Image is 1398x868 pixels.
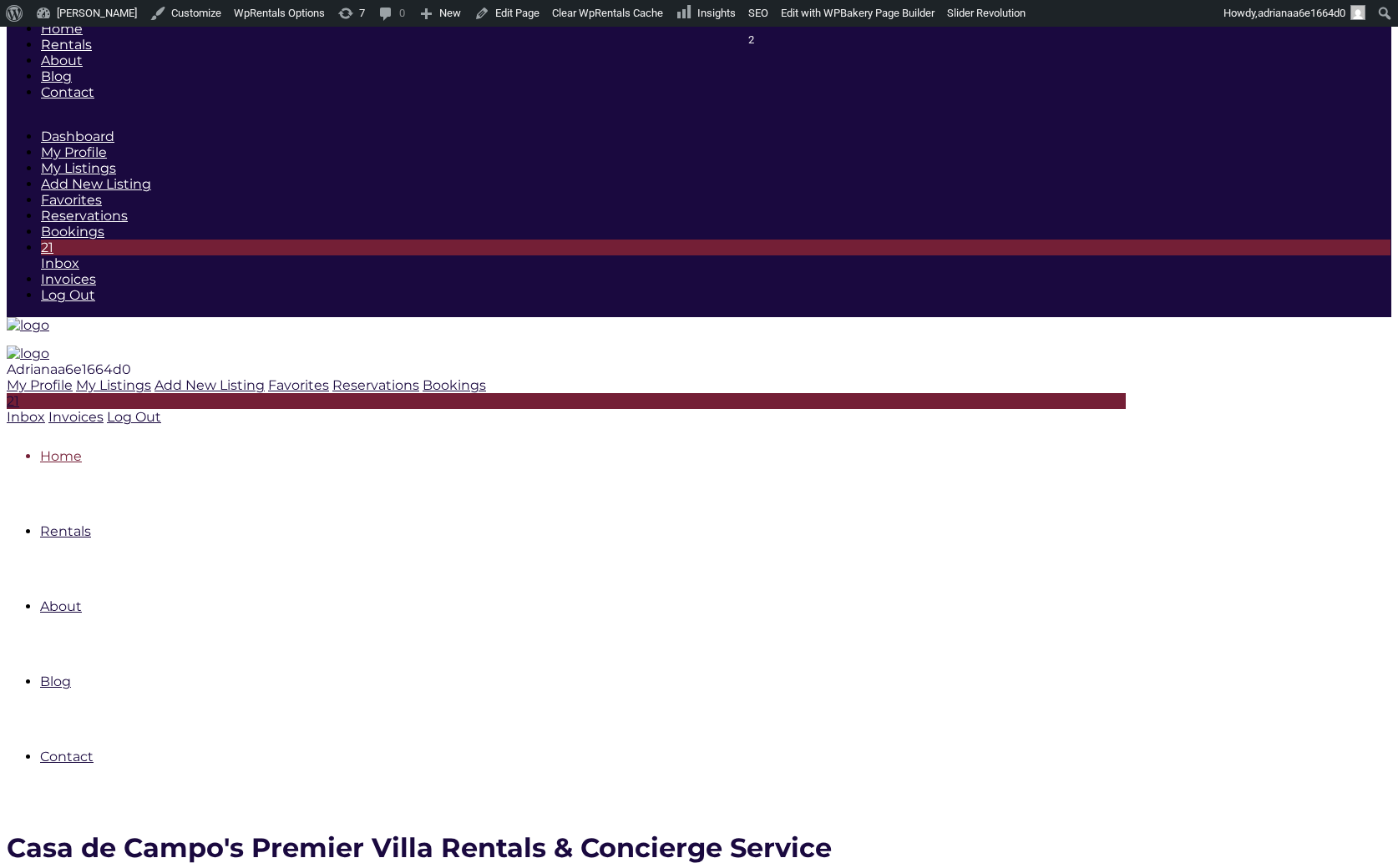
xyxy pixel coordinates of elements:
a: Home [41,21,83,37]
a: Blog [41,68,72,84]
div: 2 [748,27,768,53]
a: Bookings [423,377,486,393]
span: SEO [748,7,768,19]
img: logo [7,346,49,361]
a: Favorites [268,377,329,393]
a: Contact [40,749,94,765]
a: Reservations [332,377,419,393]
a: About [40,598,82,614]
a: My Listings [76,377,151,393]
a: Bookings [41,224,104,240]
a: Invoices [48,409,104,425]
div: 21 [41,240,1390,255]
a: Log Out [107,409,161,425]
span: Slider Revolution [947,7,1026,19]
a: Log Out [41,287,95,303]
div: 21 [7,393,1126,409]
a: Blog [40,674,71,689]
a: Rentals [41,37,92,53]
a: Favorites [41,192,102,208]
a: My Profile [41,144,107,160]
span: adrianaa6e1664d0 [1258,7,1345,19]
span: Adrianaa6e1664d0 [7,361,131,377]
a: Home [40,448,82,464]
a: Invoices [41,271,96,287]
a: Dashboard [41,129,114,144]
a: 21Inbox [41,240,1390,271]
a: Rentals [40,523,91,539]
a: Add New Listing [154,377,265,393]
a: About [41,53,83,68]
a: My Profile [7,377,73,393]
a: 21 Inbox [7,393,1126,425]
a: Contact [41,84,94,100]
a: Reservations [41,208,128,224]
img: logo [7,317,49,333]
h1: Casa de Campo's Premier Villa Rentals & Concierge Service [7,831,1101,864]
a: My Listings [41,160,116,176]
a: Add New Listing [41,176,151,192]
